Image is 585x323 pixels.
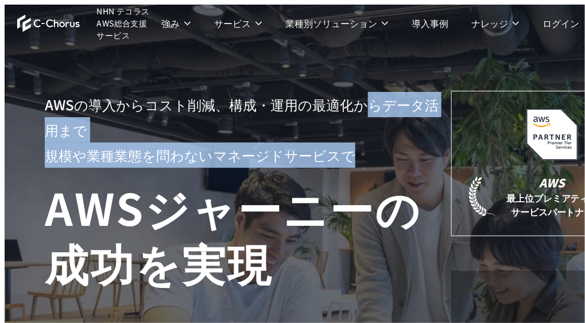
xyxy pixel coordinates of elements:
[540,174,565,191] em: AWS
[45,179,451,290] h1: AWS ジャーニーの 成功を実現
[412,16,448,30] a: 導入事例
[45,92,451,168] p: AWSの導入からコスト削減、 構成・運用の最適化からデータ活用まで 規模や業種業態を問わない マネージドサービスで
[543,16,579,30] a: ログイン
[471,16,520,30] p: ナレッジ
[214,16,262,30] p: サービス
[97,5,150,41] span: NHN テコラス AWS総合支援サービス
[161,16,191,30] p: 強み
[17,5,150,41] a: AWS総合支援サービス C-Chorus NHN テコラスAWS総合支援サービス
[285,16,389,30] p: 業種別ソリューション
